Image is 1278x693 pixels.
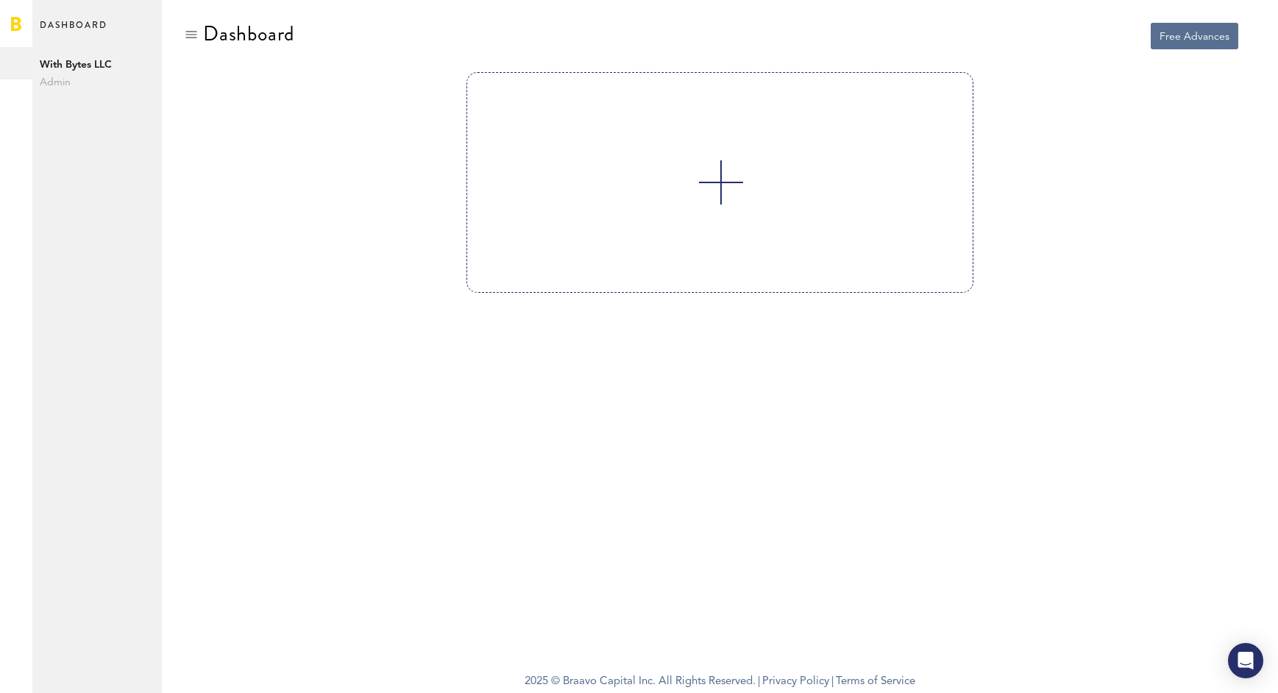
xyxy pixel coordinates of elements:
[40,56,155,74] span: With Bytes LLC
[1228,643,1263,678] div: Open Intercom Messenger
[836,676,915,687] a: Terms of Service
[203,22,294,46] div: Dashboard
[40,74,155,91] span: Admin
[762,676,829,687] a: Privacy Policy
[525,671,756,693] span: 2025 © Braavo Capital Inc. All Rights Reserved.
[40,16,107,47] span: Dashboard
[1151,23,1238,49] button: Free Advances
